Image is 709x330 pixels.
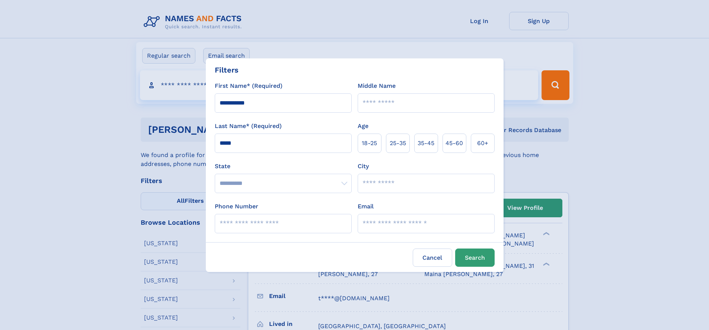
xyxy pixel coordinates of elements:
[418,139,434,148] span: 35‑45
[358,81,396,90] label: Middle Name
[455,249,495,267] button: Search
[358,122,368,131] label: Age
[358,202,374,211] label: Email
[215,122,282,131] label: Last Name* (Required)
[215,81,282,90] label: First Name* (Required)
[215,162,352,171] label: State
[215,64,239,76] div: Filters
[362,139,377,148] span: 18‑25
[477,139,488,148] span: 60+
[390,139,406,148] span: 25‑35
[358,162,369,171] label: City
[445,139,463,148] span: 45‑60
[215,202,258,211] label: Phone Number
[413,249,452,267] label: Cancel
